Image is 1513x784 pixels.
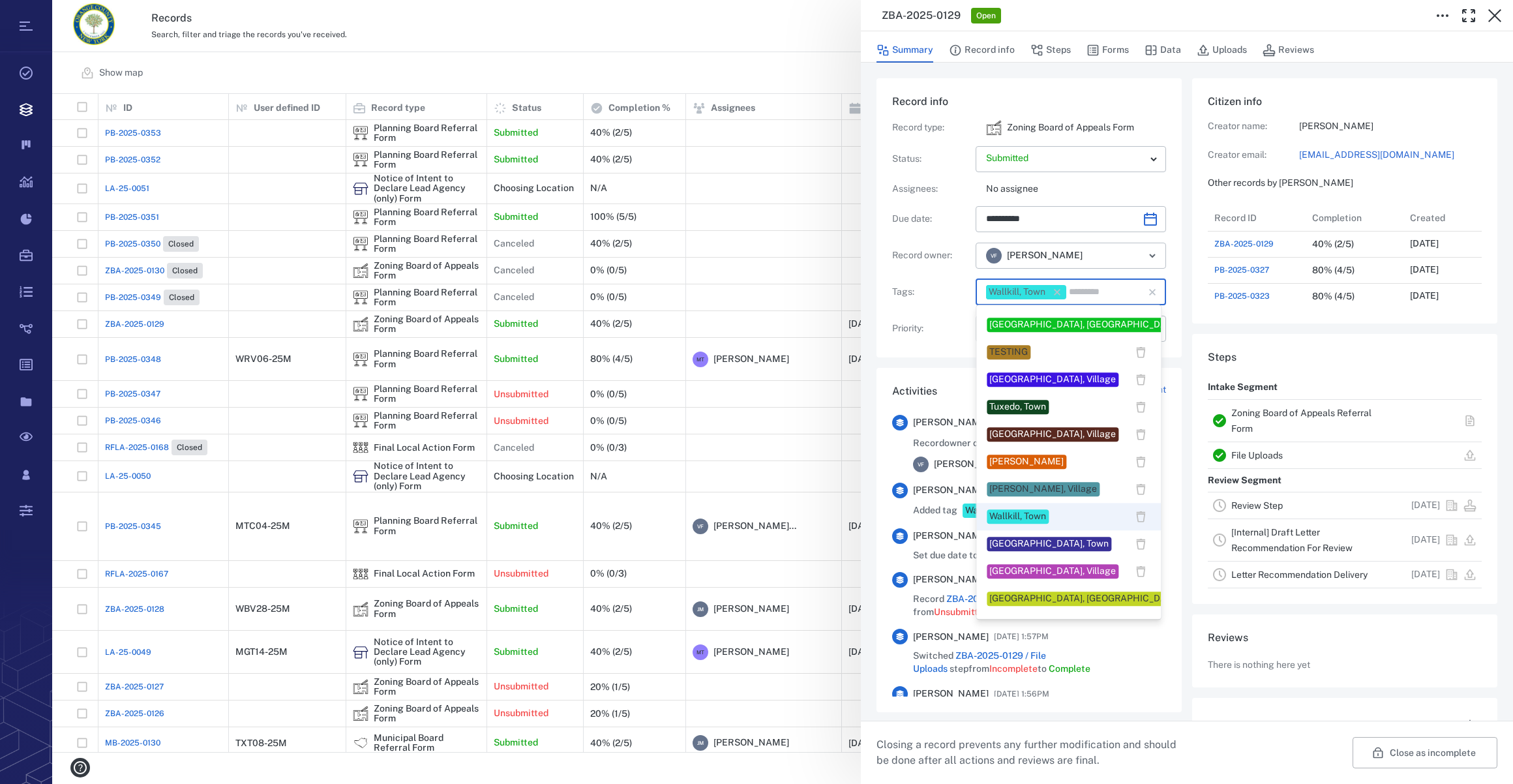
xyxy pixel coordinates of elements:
button: delete [1131,397,1150,417]
p: [DATE] [1410,237,1439,250]
div: [GEOGRAPHIC_DATA], Village [989,565,1116,578]
div: V F [913,457,929,472]
div: Completion [1312,200,1362,236]
div: [PERSON_NAME], Village [989,483,1097,496]
button: Close [1482,3,1508,29]
span: [PERSON_NAME] [913,416,989,429]
p: Creator email: [1208,149,1299,162]
p: Review Segment [1208,469,1281,492]
a: [Internal] Draft Letter Recommendation For Review [1231,527,1353,553]
button: delete [1131,534,1150,554]
p: Intake Segment [1208,376,1278,399]
div: 80% (4/5) [1312,265,1355,275]
div: Record infoRecord type:icon Zoning Board of Appeals FormZoning Board of Appeals FormStatus:Assign... [876,78,1182,368]
span: [PERSON_NAME] [913,573,989,586]
span: Switched step from to [913,650,1166,675]
span: [PERSON_NAME] [913,687,989,701]
button: Toggle to Edit Boxes [1430,3,1456,29]
button: Close as incomplete [1353,737,1497,768]
p: Status : [892,153,970,166]
button: Open [1143,247,1161,265]
div: Citizen infoCreator name:[PERSON_NAME]Creator email:[EMAIL_ADDRESS][DOMAIN_NAME]Other records by ... [1192,78,1497,334]
a: PB-2025-0327 [1214,264,1269,276]
span: Unsubmitted [934,607,989,617]
div: Created [1403,205,1501,231]
span: Set due date to [913,549,1009,562]
img: icon Zoning Board of Appeals Form [986,120,1002,136]
a: Zoning Board of Appeals Referral Form [1231,408,1371,434]
p: Submitted [986,152,1145,165]
div: StepsIntake SegmentZoning Board of Appeals Referral FormFile UploadsReview SegmentReview Step[DAT... [1192,334,1497,614]
div: [GEOGRAPHIC_DATA], Town [989,537,1109,550]
a: File Uploads [1231,450,1283,460]
span: [PERSON_NAME] [934,458,1010,471]
button: Choose date, selected date is Oct 17, 2025 [1137,206,1163,232]
button: Summary [876,38,933,63]
span: Open [974,10,998,22]
div: Completion [1306,205,1403,231]
p: Priority : [892,322,970,335]
p: Other records by [PERSON_NAME] [1208,177,1482,190]
span: [DATE] 1:56PM [994,686,1049,702]
button: Data [1145,38,1181,63]
button: Reviews [1263,38,1314,63]
p: Tags : [892,286,970,299]
p: There is nothing here yet [1208,659,1310,672]
button: delete [1131,452,1150,472]
p: Zoning Board of Appeals Form [1007,121,1134,134]
p: [DATE] [1411,499,1440,512]
button: Steps [1030,38,1071,63]
a: ZBA-2025-0129 [946,594,1014,604]
button: delete [1131,562,1150,581]
div: [GEOGRAPHIC_DATA], Village [989,428,1116,441]
span: [PERSON_NAME] [913,631,989,644]
p: [PERSON_NAME] [1299,120,1482,133]
div: [GEOGRAPHIC_DATA], Village [989,373,1116,386]
div: ReviewsThere is nothing here yet [1192,614,1497,698]
div: Wallkill, Town [965,504,1023,517]
button: delete [1131,288,1150,307]
div: Record ID [1214,200,1257,236]
span: Help [29,9,56,21]
div: Tuxedo, Town [989,400,1046,414]
span: [DATE] 1:57PM [994,629,1049,644]
div: [PERSON_NAME] [989,455,1064,468]
a: PB-2025-0323 [1214,290,1270,302]
div: Wallkill, Town [989,510,1046,523]
span: Record owner changed from [913,437,1033,450]
p: Assignees : [892,183,970,196]
p: [DATE] [1411,534,1440,547]
div: Created [1410,200,1445,236]
p: Due date : [892,213,970,226]
a: [EMAIL_ADDRESS][DOMAIN_NAME] [1299,149,1482,162]
p: Record owner : [892,249,970,262]
p: Record type : [892,121,970,134]
div: [GEOGRAPHIC_DATA], [GEOGRAPHIC_DATA] [989,592,1180,605]
div: Wallkill, Town [989,286,1045,299]
a: ZBA-2025-0129 [1214,238,1274,250]
div: Record ID [1208,205,1306,231]
p: Closing a record prevents any further modification and should be done after all actions and revie... [876,737,1187,768]
a: ZBA-2025-0129 / File Uploads [913,650,1046,674]
div: TESTING [989,346,1028,359]
h3: ZBA-2025-0129 [882,8,961,23]
span: Incomplete [989,663,1038,674]
button: delete [1131,425,1150,444]
span: Complete [1049,663,1090,674]
p: [DATE] [1410,290,1439,303]
button: Toggle Fullscreen [1456,3,1482,29]
div: 80% (4/5) [1312,292,1355,301]
h6: Record info [892,94,1166,110]
p: [DATE] [1411,568,1440,581]
a: Review Step [1231,500,1283,511]
h6: Steps [1208,350,1482,365]
h6: Uploads [1208,717,1248,733]
p: [DATE] [1410,264,1439,277]
button: delete [1131,507,1150,526]
button: delete [1131,479,1150,499]
span: [PERSON_NAME] [913,484,989,497]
